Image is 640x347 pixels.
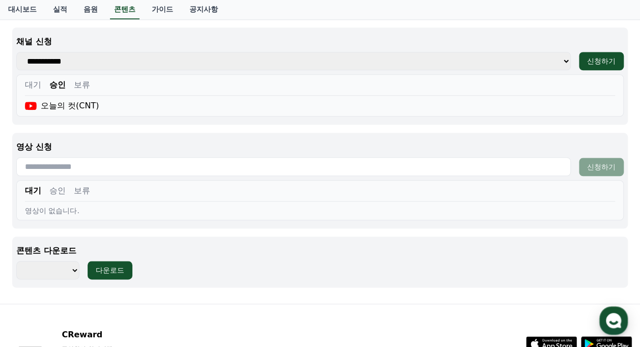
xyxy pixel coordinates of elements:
p: 채널 신청 [16,36,624,48]
a: 대화 [67,263,131,288]
div: 신청하기 [587,162,616,172]
button: 보류 [74,185,90,197]
div: 다운로드 [96,265,124,275]
button: 승인 [49,185,66,197]
button: 다운로드 [88,261,132,279]
button: 보류 [74,79,90,91]
button: 대기 [25,79,41,91]
span: 대화 [93,278,105,286]
button: 승인 [49,79,66,91]
button: 신청하기 [579,52,624,70]
p: 영상 신청 [16,141,624,153]
p: 콘텐츠 다운로드 [16,245,624,257]
p: CReward [62,329,186,341]
a: 홈 [3,263,67,288]
button: 신청하기 [579,158,624,176]
div: 영상이 없습니다. [25,206,615,216]
div: 신청하기 [587,56,616,66]
span: 홈 [32,278,38,286]
button: 대기 [25,185,41,197]
span: 설정 [157,278,170,286]
div: 오늘의 컷(CNT) [25,100,99,112]
a: 설정 [131,263,196,288]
